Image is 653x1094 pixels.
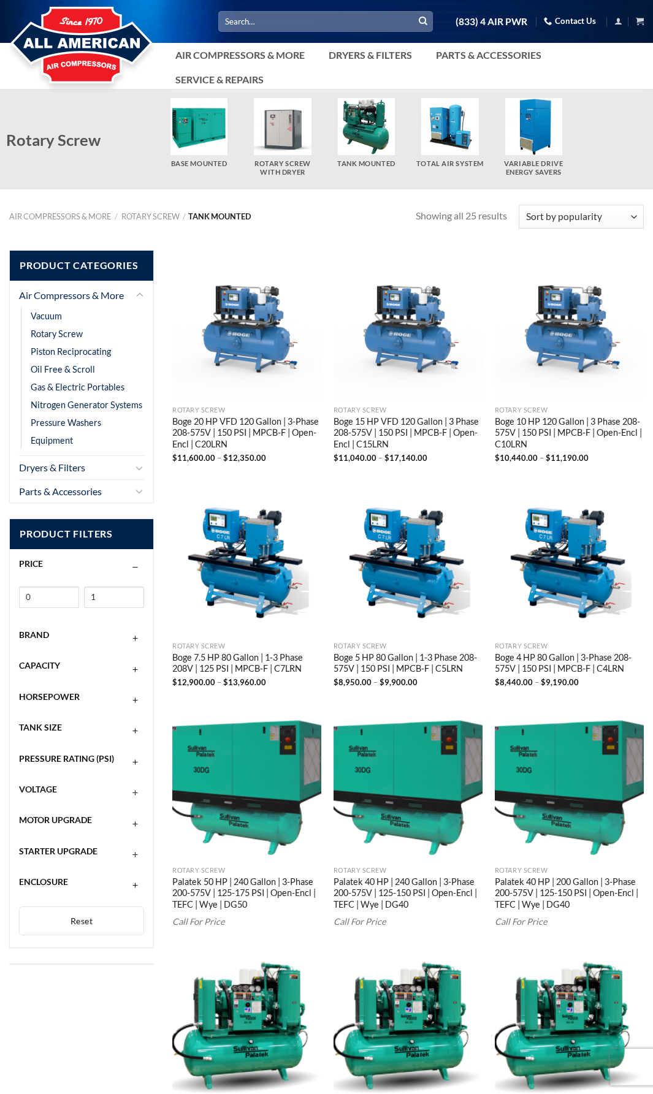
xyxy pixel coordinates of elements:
img: Base Mounted [170,98,227,155]
a: Pressure Washers [31,414,101,431]
a: Boge 4 HP 80 Gallon | 3-Phase 208-575V | 150 PSI | MPCB-F | C4LRN [495,652,644,677]
span: / [115,211,118,221]
p: Rotary Screw [172,406,321,414]
p: Rotary Screw [495,867,644,875]
bdi: 11,600.00 [172,453,215,463]
img: Tank Mounted [338,98,395,155]
bdi: 11,040.00 [334,453,376,463]
a: (833) 4 AIR PWR [456,11,527,32]
span: $ [495,453,500,463]
bdi: 8,950.00 [334,677,372,687]
span: $ [541,677,546,687]
span: Pressure Rating (PSI) [19,753,114,764]
span: Price [19,558,43,569]
span: $ [172,677,177,687]
a: Dryers & Filters [321,43,419,67]
span: Horsepower [19,691,80,702]
h5: Tank Mounted [330,159,402,169]
bdi: 13,960.00 [223,677,266,687]
span: – [535,677,539,687]
span: $ [384,453,389,463]
img: Palatek 50 HP | 240 Gallon | 3-Phase 200-575V | 125-175 PSI | Open-Encl | TEFC | Wye | DG50 [172,710,321,859]
a: Boge 5 HP 80 Gallon | 1-3 Phase 208-575V | 150 PSI | MPCB-F | C5LRN [334,652,483,677]
bdi: 12,350.00 [223,453,266,463]
span: Brand [19,629,49,640]
p: Rotary Screw [495,642,644,650]
bdi: 8,440.00 [495,677,533,687]
a: Parts & Accessories [429,43,549,67]
span: Voltage [19,784,57,794]
button: Reset [19,906,144,936]
a: Login [614,13,622,29]
a: Vacuum [31,307,62,325]
p: Rotary Screw [334,406,483,414]
span: / [183,211,186,221]
a: Boge 20 HP VFD 120 Gallon | 3-Phase 208-575V | 150 PSI | MPCB-F | Open-Encl | C20LRN [172,416,321,452]
bdi: 11,190.00 [546,453,589,463]
img: Boge 15 HP VFD 120 Gallon | 3 Phase 208-575V | 150 PSI | MPCB-F | Open-Encl | C15LRN [334,250,483,399]
img: Boge 5 HP 80 Gallon | 1-3 Phase 208-575V | 150 PSI | MPCB-F | C5LRN [334,486,483,635]
img: Palatek 40 HP | 200 Gallon | 3-Phase 200-575V | 125-150 PSI | Open-Encl | TEFC | Wye | DG40 [495,710,644,859]
img: Total Air System [421,98,478,155]
span: Reset [71,916,93,926]
img: Boge 7.5 HP 80 Gallon | 1-3 Phase 208V | 125 PSI | MPCB-F | C7LRN [172,486,321,635]
a: Visit product category Tank Mounted [330,98,402,168]
span: $ [223,453,228,463]
a: Gas & Electric Portables [31,378,124,396]
p: Rotary Screw [334,642,483,650]
span: – [378,453,383,463]
p: Rotary Screw [495,406,644,414]
img: Boge 20 HP VFD 120 Gallon | 3-Phase 208-575V | 150 PSI | MPCB-F | Open-Encl | C20LRN [172,250,321,399]
a: Palatek 50 HP | 240 Gallon | 3-Phase 200-575V | 125-175 PSI | Open-Encl | TEFC | Wye | DG50 [172,876,321,913]
bdi: 12,900.00 [172,677,215,687]
span: $ [495,677,500,687]
span: $ [172,453,177,463]
span: $ [334,677,338,687]
span: Product Filters [10,519,153,549]
img: Boge 4 HP 80 Gallon | 3-Phase 208-575V | 150 PSI | MPCB-F | C4LRN [495,486,644,635]
h5: Rotary Screw With Dryer [247,159,319,177]
bdi: 17,140.00 [384,453,427,463]
span: – [217,677,221,687]
input: Search… [218,11,433,31]
button: Toggle [135,288,145,303]
bdi: 9,900.00 [380,677,418,687]
a: Boge 7.5 HP 80 Gallon | 1-3 Phase 208V | 125 PSI | MPCB-F | C7LRN [172,652,321,677]
a: Piston Reciprocating [31,343,111,360]
input: Min price [19,587,79,607]
span: Capacity [19,660,60,670]
span: Enclosure [19,876,68,887]
a: Rotary Screw [31,325,83,343]
a: Air Compressors & More [168,43,312,67]
span: – [540,453,544,463]
a: Visit product category Rotary Screw With Dryer [247,98,319,177]
span: Product Categories [10,251,153,281]
a: Visit product category Base Mounted [163,98,235,168]
button: Submit [414,12,432,31]
p: Rotary Screw [172,867,321,875]
a: Nitrogen Generator Systems [31,396,142,414]
img: Boge 10 HP 120 Gallon | 3 Phase 208-575V | 150 PSI | MPCB-F | Open-Encl | C10LRN [495,250,644,399]
a: Dryers & Filters [19,456,132,479]
span: Tank Size [19,722,62,732]
a: Parts & Accessories [19,480,132,503]
span: Motor Upgrade [19,815,92,825]
a: Contact Us [544,12,596,31]
a: Oil Free & Scroll [31,360,95,378]
em: Call For Price [172,916,225,927]
span: $ [334,453,338,463]
span: – [373,677,378,687]
a: Boge 10 HP 120 Gallon | 3 Phase 208-575V | 150 PSI | MPCB-F | Open-Encl | C10LRN [495,416,644,452]
a: Palatek 40 HP | 240 Gallon | 3-Phase 200-575V | 125-150 PSI | Open-Encl | TEFC | Wye | DG40 [334,876,483,913]
a: Air Compressors & More [19,284,132,307]
h5: Variable Drive Energy Savers [498,159,570,177]
select: Shop order [519,205,644,229]
button: Toggle [135,484,145,498]
h5: Base Mounted [163,159,235,169]
a: Air Compressors & More [9,211,111,221]
span: $ [546,453,551,463]
a: Visit product category Variable Drive Energy Savers [498,98,570,177]
input: Max price [84,587,144,607]
em: Call For Price [495,916,548,927]
a: Visit product category Total Air System [414,98,486,168]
